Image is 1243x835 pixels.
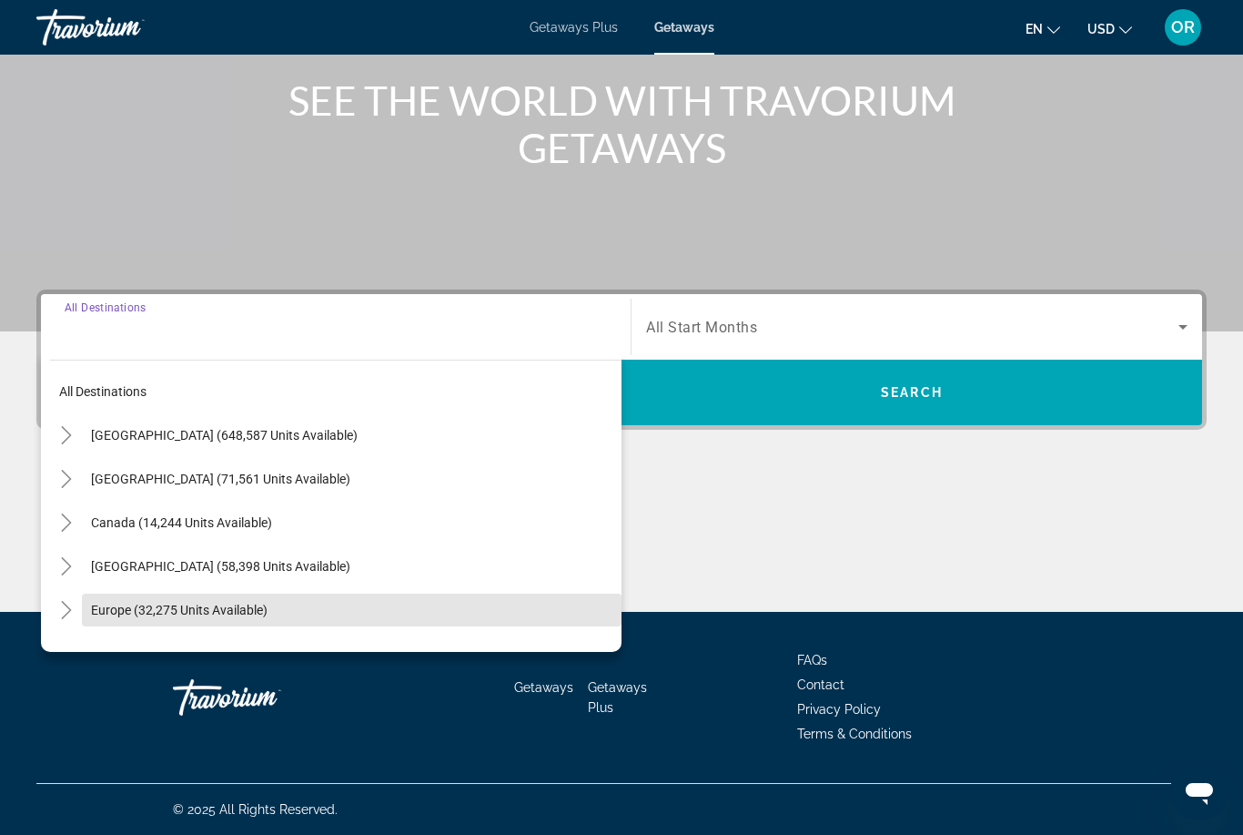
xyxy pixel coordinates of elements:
[514,680,573,695] a: Getaways
[173,802,338,817] span: © 2025 All Rights Reserved.
[82,550,621,583] button: [GEOGRAPHIC_DATA] (58,398 units available)
[50,463,82,495] button: Toggle Mexico (71,561 units available)
[646,319,757,336] span: All Start Months
[50,551,82,583] button: Toggle Caribbean & Atlantic Islands (58,398 units available)
[82,506,621,539] button: Canada (14,244 units available)
[91,428,358,443] span: [GEOGRAPHIC_DATA] (648,587 units available)
[50,595,82,626] button: Toggle Europe (32,275 units available)
[50,507,82,539] button: Toggle Canada (14,244 units available)
[41,294,1202,425] div: Search widget
[530,20,618,35] a: Getaways Plus
[82,463,621,495] button: [GEOGRAPHIC_DATA] (71,561 units available)
[36,4,218,51] a: Travorium
[1159,8,1207,46] button: User Menu
[797,702,881,717] a: Privacy Policy
[91,515,272,530] span: Canada (14,244 units available)
[1087,15,1132,42] button: Change currency
[65,300,146,313] span: All Destinations
[50,638,82,670] button: Toggle Australia (2,550 units available)
[173,670,355,725] a: Travorium
[588,680,647,715] a: Getaways Plus
[50,420,82,452] button: Toggle United States (648,587 units available)
[797,653,827,667] a: FAQs
[82,637,621,670] button: Australia (2,550 units available)
[82,419,621,452] button: [GEOGRAPHIC_DATA] (648,587 units available)
[91,472,350,486] span: [GEOGRAPHIC_DATA] (71,561 units available)
[59,384,147,399] span: All destinations
[1026,15,1060,42] button: Change language
[881,385,943,400] span: Search
[621,360,1202,425] button: Search
[1087,22,1115,36] span: USD
[797,677,844,692] a: Contact
[50,375,621,408] button: All destinations
[280,76,963,171] h1: SEE THE WORLD WITH TRAVORIUM GETAWAYS
[82,594,621,626] button: Europe (32,275 units available)
[797,727,912,741] a: Terms & Conditions
[91,603,268,617] span: Europe (32,275 units available)
[1026,22,1043,36] span: en
[91,559,350,574] span: [GEOGRAPHIC_DATA] (58,398 units available)
[654,20,714,35] a: Getaways
[1170,762,1228,820] iframe: Schaltfläche zum Öffnen des Messaging-Fensters
[1171,18,1195,36] span: OR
